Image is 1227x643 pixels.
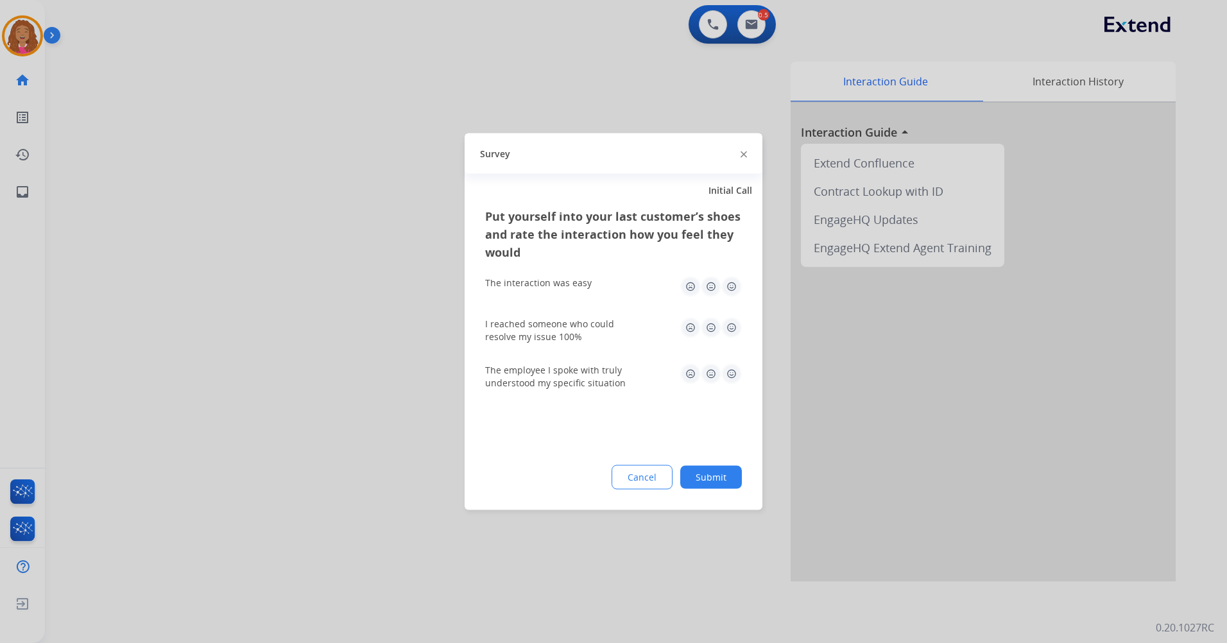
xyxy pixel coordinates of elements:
div: I reached someone who could resolve my issue 100% [485,318,639,343]
span: Initial Call [708,184,752,197]
button: Submit [680,466,742,489]
div: The employee I spoke with truly understood my specific situation [485,364,639,390]
span: Survey [480,147,510,160]
button: Cancel [612,465,673,490]
img: close-button [741,151,747,157]
p: 0.20.1027RC [1156,620,1214,635]
h3: Put yourself into your last customer’s shoes and rate the interaction how you feel they would [485,207,742,261]
div: The interaction was easy [485,277,592,289]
